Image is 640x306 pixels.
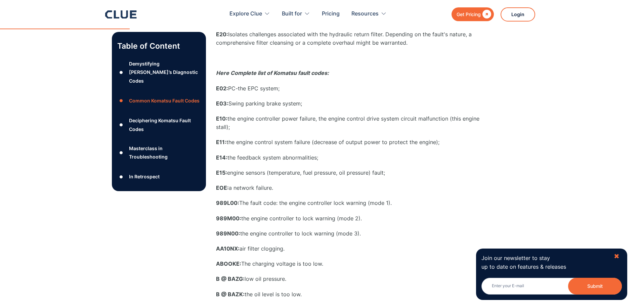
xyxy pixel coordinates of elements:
strong: B @ BAZK: [216,291,245,298]
strong: 989N00: [216,230,240,237]
div: Explore Clue [229,3,270,25]
strong: E14: [216,154,227,161]
p: a network failure. [216,184,485,192]
a: ●Common Komatsu Fault Codes [117,96,201,106]
div: Common Komatsu Fault Codes [129,96,200,105]
div: ✖ [614,252,620,261]
div: ● [117,147,125,158]
strong: E15: [216,169,227,176]
a: Pricing [322,3,340,25]
p: the engine controller to lock warning (mode 2). [216,214,485,223]
a: Get Pricing [452,7,494,21]
a: ●Masterclass in Troubleshooting [117,144,201,161]
p: the engine controller to lock warning (mode 3). [216,229,485,238]
strong: B @ BAZG: [216,275,245,282]
div: Get Pricing [457,10,481,18]
em: Here Complete list of Komatsu fault codes: [216,70,329,76]
div: ● [117,120,125,130]
p: air filter clogging. [216,245,485,253]
p: the oil level is too low. [216,290,485,299]
strong: 989L00: [216,200,239,206]
div:  [481,10,491,18]
div: In Retrospect [129,172,160,181]
div: Explore Clue [229,3,262,25]
strong: E10: [216,115,227,122]
p: Isolates challenges associated with the hydraulic return filter. Depending on the fault's nature,... [216,30,485,47]
p: Swing parking brake system; [216,99,485,108]
div: Built for [282,3,310,25]
p: The charging voltage is too low. [216,260,485,268]
a: ●Demystifying [PERSON_NAME]’s Diagnostic Codes [117,59,201,85]
div: ● [117,172,125,182]
strong: 989M00: [216,215,241,222]
div: ● [117,67,125,77]
div: ● [117,96,125,106]
strong: AA10NX: [216,245,240,252]
div: Masterclass in Troubleshooting [129,144,200,161]
p: The fault code: the engine controller lock warning (mode 1). [216,199,485,207]
p: PC-the EPC system; [216,84,485,93]
p: the engine control system failure (decrease of output power to protect the engine); [216,138,485,146]
p: engine sensors (temperature, fuel pressure, oil pressure) fault; [216,169,485,177]
div: Resources [351,3,387,25]
a: Login [501,7,535,21]
strong: E03: [216,100,228,107]
a: ●In Retrospect [117,172,201,182]
div: Demystifying [PERSON_NAME]’s Diagnostic Codes [129,59,200,85]
div: Built for [282,3,302,25]
button: Submit [568,278,622,295]
strong: EOE: [216,184,229,191]
p: the feedback system abnormalities; [216,154,485,162]
strong: E20: [216,31,228,38]
p: Join our newsletter to stay up to date on features & releases [481,254,608,271]
p: low oil pressure. [216,275,485,283]
input: Enter your E-mail [481,278,622,295]
a: ●Deciphering Komatsu Fault Codes [117,116,201,133]
p: the engine controller power failure, the engine control drive system circuit malfunction (this en... [216,115,485,131]
strong: E02: [216,85,228,92]
p: Table of Content [117,41,201,51]
strong: E11: [216,139,226,145]
div: Resources [351,3,379,25]
strong: ABOOKE: [216,260,241,267]
p: ‍ [216,54,485,62]
div: Deciphering Komatsu Fault Codes [129,116,200,133]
